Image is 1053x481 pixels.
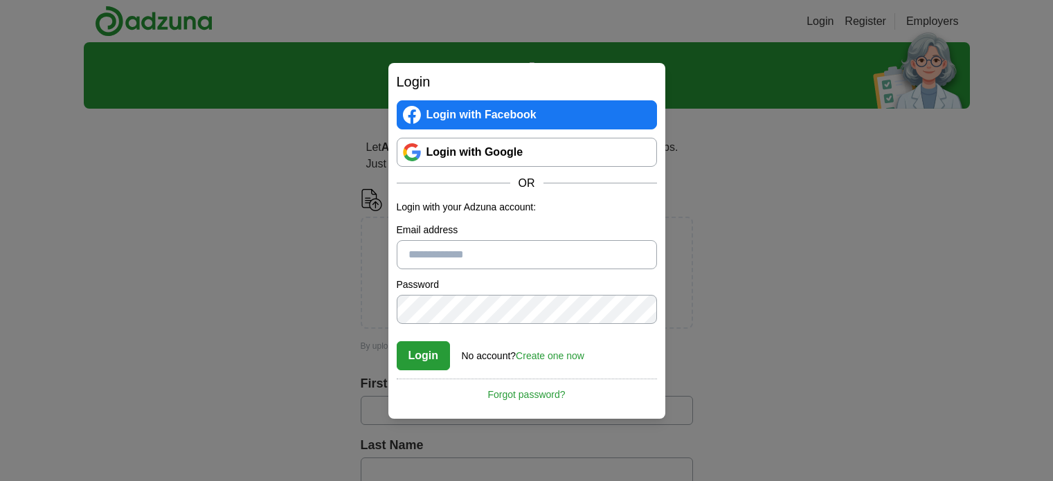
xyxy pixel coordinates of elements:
button: Login [397,341,451,370]
h2: Login [397,71,657,92]
a: Forgot password? [397,379,657,402]
label: Email address [397,223,657,237]
a: Login with Facebook [397,100,657,129]
div: No account? [462,341,584,363]
a: Create one now [516,350,584,361]
span: OR [510,175,543,192]
p: Login with your Adzuna account: [397,200,657,215]
label: Password [397,278,657,292]
a: Login with Google [397,138,657,167]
